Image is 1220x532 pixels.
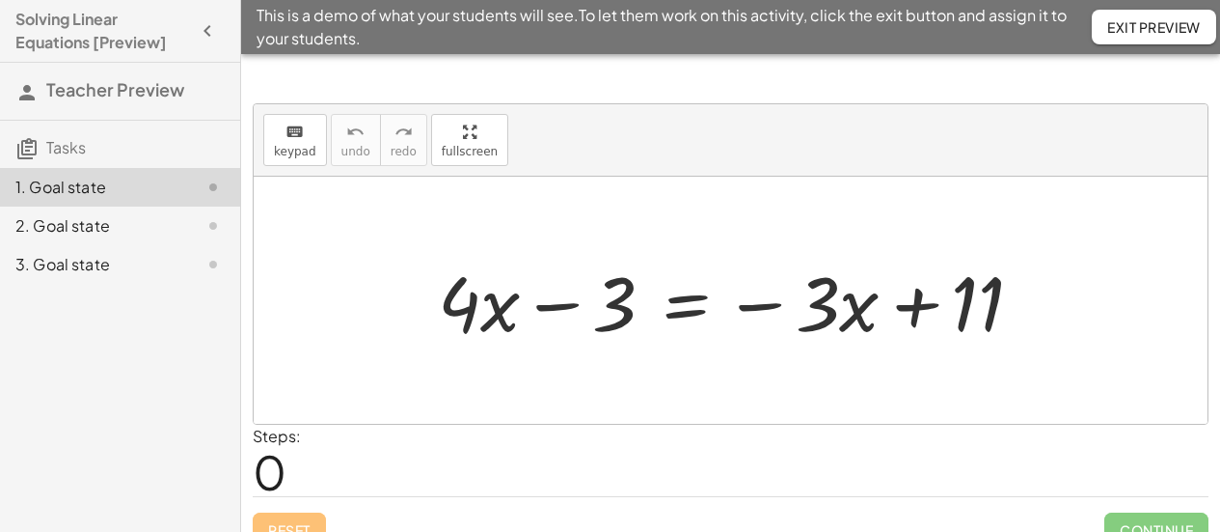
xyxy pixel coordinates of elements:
button: Exit Preview [1092,10,1216,44]
div: 1. Goal state [15,176,171,199]
span: This is a demo of what your students will see. To let them work on this activity, click the exit ... [257,4,1092,50]
h4: Solving Linear Equations [Preview] [15,8,190,54]
i: keyboard [285,121,304,144]
span: Exit Preview [1107,18,1201,36]
label: Steps: [253,426,301,446]
span: Teacher Preview [46,78,184,100]
span: 0 [253,442,286,501]
i: Task not started. [202,214,225,238]
span: keypad [274,145,316,158]
button: undoundo [331,114,381,166]
i: Task not started. [202,253,225,276]
i: redo [394,121,413,144]
button: fullscreen [431,114,508,166]
button: keyboardkeypad [263,114,327,166]
span: fullscreen [442,145,498,158]
div: 3. Goal state [15,253,171,276]
span: Tasks [46,137,86,157]
div: 2. Goal state [15,214,171,238]
span: redo [391,145,417,158]
button: redoredo [380,114,427,166]
i: undo [346,121,365,144]
span: undo [341,145,370,158]
i: Task not started. [202,176,225,199]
